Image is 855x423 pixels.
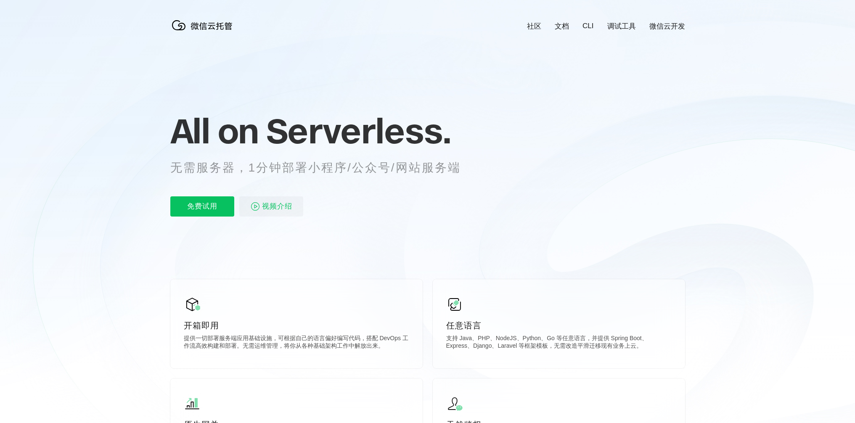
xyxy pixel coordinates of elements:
[582,22,593,30] a: CLI
[184,335,409,352] p: 提供一切部署服务端应用基础设施，可根据自己的语言偏好编写代码，搭配 DevOps 工作流高效构建和部署。无需运维管理，将你从各种基础架构工作中解放出来。
[262,196,292,217] span: 视频介绍
[446,320,672,331] p: 任意语言
[184,320,409,331] p: 开箱即用
[649,21,685,31] a: 微信云开发
[170,196,234,217] p: 免费试用
[266,110,451,152] span: Serverless.
[555,21,569,31] a: 文档
[170,110,258,152] span: All on
[250,201,260,211] img: video_play.svg
[170,159,476,176] p: 无需服务器，1分钟部署小程序/公众号/网站服务端
[527,21,541,31] a: 社区
[446,335,672,352] p: 支持 Java、PHP、NodeJS、Python、Go 等任意语言，并提供 Spring Boot、Express、Django、Laravel 等框架模板，无需改造平滑迁移现有业务上云。
[170,17,238,34] img: 微信云托管
[170,28,238,35] a: 微信云托管
[607,21,636,31] a: 调试工具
